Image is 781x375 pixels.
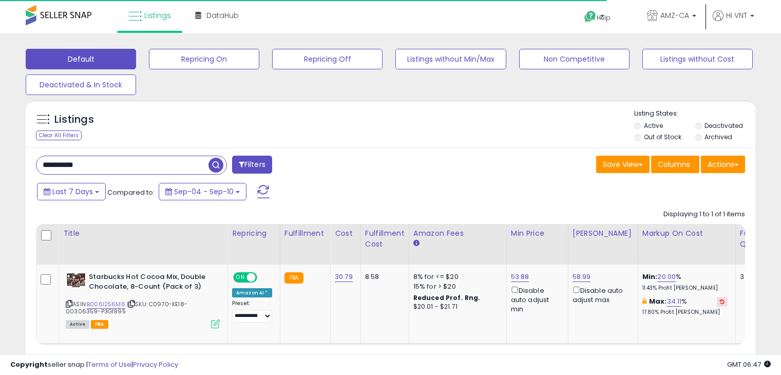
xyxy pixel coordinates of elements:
[107,188,155,197] span: Compared to:
[395,49,506,69] button: Listings without Min/Max
[649,296,667,306] b: Max:
[584,10,597,23] i: Get Help
[511,285,560,314] div: Disable auto adjust min
[663,210,745,219] div: Displaying 1 to 1 of 1 items
[66,300,187,315] span: | SKU: C0970-KE18-00306359-P3G1995
[726,10,747,21] span: Hi VNT
[596,156,650,173] button: Save View
[642,297,728,316] div: %
[256,273,272,282] span: OFF
[133,360,178,369] a: Privacy Policy
[232,156,272,174] button: Filters
[159,183,246,200] button: Sep-04 - Sep-10
[511,272,529,282] a: 53.88
[642,298,646,305] i: This overrides the store level max markup for this listing
[720,299,725,304] i: Revert to store-level Max Markup
[651,156,699,173] button: Columns
[573,285,630,305] div: Disable auto adjust max
[234,273,247,282] span: ON
[740,272,772,282] div: 3
[660,10,689,21] span: AMZ-CA
[36,130,82,140] div: Clear All Filters
[642,49,753,69] button: Listings without Cost
[704,133,732,141] label: Archived
[89,272,214,294] b: Starbucks Hot Cocoa Mix, Double Chocolate, 8-Count (Pack of 3)
[642,309,728,316] p: 17.80% Profit [PERSON_NAME]
[54,113,94,127] h5: Listings
[413,228,502,239] div: Amazon Fees
[26,49,136,69] button: Default
[232,300,272,323] div: Preset:
[713,10,754,33] a: Hi VNT
[91,320,108,329] span: FBA
[642,272,728,291] div: %
[642,285,728,292] p: 11.43% Profit [PERSON_NAME]
[272,49,383,69] button: Repricing Off
[232,288,272,297] div: Amazon AI *
[88,360,131,369] a: Terms of Use
[149,49,259,69] button: Repricing On
[174,186,234,197] span: Sep-04 - Sep-10
[365,272,401,282] div: 8.58
[576,3,631,33] a: Help
[413,303,499,311] div: $20.01 - $21.71
[37,183,106,200] button: Last 7 Days
[66,272,86,288] img: 51odN6W-ZgL._SL40_.jpg
[658,159,690,170] span: Columns
[740,228,775,250] div: Fulfillable Quantity
[573,272,591,282] a: 58.99
[511,228,564,239] div: Min Price
[10,360,48,369] strong: Copyright
[284,228,326,239] div: Fulfillment
[638,224,735,265] th: The percentage added to the cost of goods (COGS) that forms the calculator for Min & Max prices.
[52,186,93,197] span: Last 7 Days
[232,228,276,239] div: Repricing
[413,293,481,302] b: Reduced Prof. Rng.
[704,121,743,130] label: Deactivated
[206,10,239,21] span: DataHub
[10,360,178,370] div: seller snap | |
[644,121,663,130] label: Active
[413,282,499,291] div: 15% for > $20
[642,228,731,239] div: Markup on Cost
[365,228,405,250] div: Fulfillment Cost
[66,320,89,329] span: All listings currently available for purchase on Amazon
[642,272,658,282] b: Min:
[573,228,634,239] div: [PERSON_NAME]
[657,272,676,282] a: 20.00
[413,239,420,248] small: Amazon Fees.
[701,156,745,173] button: Actions
[26,74,136,95] button: Deactivated & In Stock
[634,109,755,119] p: Listing States:
[335,228,356,239] div: Cost
[667,296,682,307] a: 34.11
[144,10,171,21] span: Listings
[63,228,223,239] div: Title
[87,300,125,309] a: B006I256M6
[727,360,771,369] span: 2025-09-18 06:47 GMT
[597,13,611,22] span: Help
[519,49,630,69] button: Non Competitive
[644,133,681,141] label: Out of Stock
[66,272,220,327] div: ASIN:
[335,272,353,282] a: 30.79
[284,272,303,284] small: FBA
[413,272,499,282] div: 8% for <= $20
